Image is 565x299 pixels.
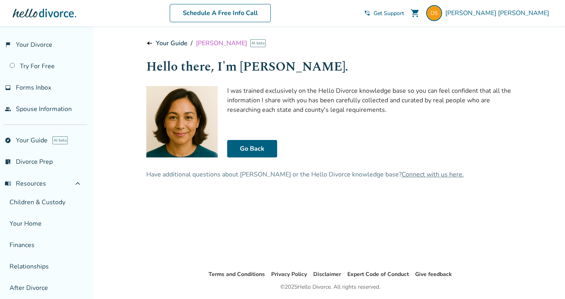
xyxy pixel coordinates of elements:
span: AI beta [52,136,68,144]
div: Have additional questions about [PERSON_NAME] or the Hello Divorce knowledge base? [146,170,514,179]
a: Your Guide [156,39,188,48]
a: Terms and Conditions [209,270,265,278]
span: inbox [5,84,11,91]
span: phone_in_talk [364,10,370,16]
span: [PERSON_NAME] [PERSON_NAME] [445,9,552,17]
a: Connect with us here. [402,170,464,179]
a: Privacy Policy [271,270,307,278]
a: phone_in_talkGet Support [364,10,404,17]
span: Resources [5,179,46,188]
a: Go Back [227,140,277,157]
img: Hallie [146,86,218,157]
span: Forms Inbox [16,83,51,92]
span: Get Support [373,10,404,17]
span: menu_book [5,180,11,187]
div: / [146,39,514,48]
span: explore [5,137,11,144]
h1: Hello there, I'm [PERSON_NAME]. [146,57,514,77]
span: people [5,106,11,112]
img: dswezey2+portal1@gmail.com [426,5,442,21]
span: AI beta [250,39,266,47]
div: © 2025 Hello Divorce. All rights reserved. [280,282,380,292]
span: [PERSON_NAME] [196,39,247,48]
span: shopping_cart [410,8,420,18]
a: Schedule A Free Info Call [170,4,271,22]
p: I was trained exclusively on the Hello Divorce knowledge base so you can feel confident that all ... [227,86,514,115]
span: list_alt_check [5,159,11,165]
li: Disclaimer [313,270,341,279]
span: line_end_arrow_notch [146,40,153,46]
span: flag_2 [5,42,11,48]
a: Expert Code of Conduct [347,270,409,278]
iframe: Chat Widget [525,261,565,299]
span: expand_less [73,179,82,188]
li: Give feedback [415,270,452,279]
